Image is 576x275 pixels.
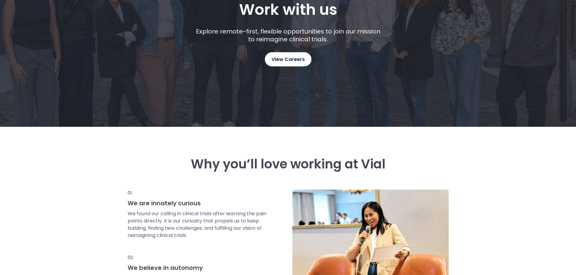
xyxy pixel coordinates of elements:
[128,210,267,239] p: We found our calling in clinical trials after learning the pain points directly. It is our curios...
[128,254,267,261] p: 02.
[239,1,337,18] h1: Work with us
[128,264,267,272] h3: We believe in autonomy
[194,27,382,43] p: Explore remote-first, flexible opportunities to join our mission to reimagine clinical trials.
[272,56,305,63] span: View Careers
[128,190,267,196] p: 01.
[128,157,449,171] h3: Why you’ll love working at Vial
[128,199,267,207] h3: We are innately curious
[265,52,311,66] a: View Careers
